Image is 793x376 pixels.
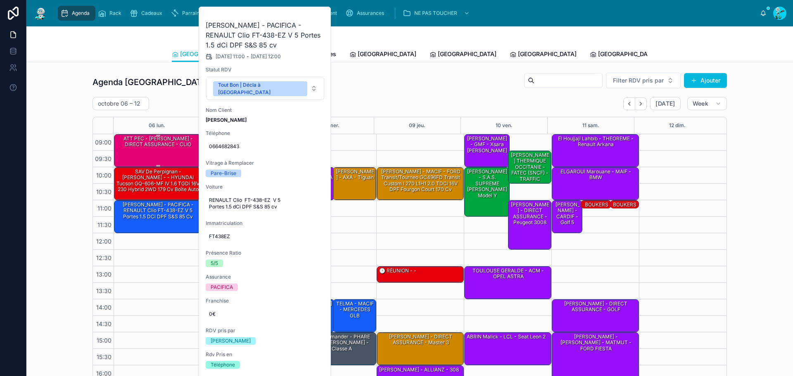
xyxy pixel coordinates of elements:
span: [GEOGRAPHIC_DATA] [358,50,416,58]
a: NE PAS TOUCHER [400,6,474,21]
span: Cadeaux [141,10,162,17]
div: ABRIN Malick - LCL - Seat leon 2 [466,333,546,341]
span: Rack [109,10,121,17]
div: [PERSON_NAME] - GMF - Xsara [PERSON_NAME] [466,135,509,154]
span: 09:30 [93,155,114,162]
div: [PERSON_NAME] - AXA - Tiguan [335,168,376,182]
div: El Houjjaji Lahbib - THEOREME - Renault Arkana [552,135,639,167]
span: 11:30 [95,221,114,228]
a: Assurances [343,6,390,21]
span: Vitrage à Remplacer [206,160,325,166]
div: [PERSON_NAME] - PACIFICA - RENAULT Clio FT-438-EZ V 5 Portes 1.5 dCi DPF S&S 85 cv [114,201,201,233]
button: Select Button [606,73,681,88]
div: [PERSON_NAME] - DIRECT ASSURANCE - Peugeot 3008 [510,201,551,227]
div: Module à commander - PHARE AVT DROIT [PERSON_NAME] - MMA - classe A [290,333,376,365]
span: Présence Ratio [206,250,325,256]
span: NE PAS TOUCHER [414,10,457,17]
h2: [PERSON_NAME] - PACIFICA - RENAULT Clio FT-438-EZ V 5 Portes 1.5 dCi DPF S&S 85 cv [206,20,325,50]
span: [GEOGRAPHIC_DATA] [438,50,496,58]
div: ELGAROUI Marouane - MAIF - BMW [553,168,638,182]
div: 5/5 [211,260,218,267]
a: Cadeaux [127,6,168,21]
div: [PERSON_NAME] - MACIF - FORD Transit/Tourneo GC496FD Transit Custom I 270 L1H1 2.0 TDCi 16V DPF F... [377,168,463,200]
span: Immatriculation [206,220,325,227]
span: 0664682843 [209,143,321,150]
span: 13:30 [94,287,114,294]
a: Agenda [58,6,95,21]
button: Select Button [206,77,324,100]
div: BOUKERS Fatima - CIC - PICASSO C4 [612,201,638,232]
span: [DATE] 11:00 [216,53,245,60]
span: Agenda [72,10,90,17]
span: [DATE] [655,100,675,107]
span: [GEOGRAPHIC_DATA] [518,50,577,58]
span: Assurance [206,274,325,280]
a: [GEOGRAPHIC_DATA] [172,47,239,62]
span: FT438EZ [209,233,321,240]
div: [PERSON_NAME] - DIRECT ASSURANCE - Peugeot 3008 [508,201,551,249]
button: 09 jeu. [409,117,425,134]
div: ATT PEC - [PERSON_NAME] - DIRECT ASSURANCE - CLIO [116,135,200,149]
div: [PERSON_NAME] THERMIQUE OCCITANIE - FATEC (SNCF) - TRAFFIC [510,151,551,183]
div: [PERSON_NAME] - DIRECT ASSURANCE - master 3 [377,333,463,365]
div: BOUKERS Fatima - CIC - C4 PICASSO [582,201,610,227]
div: Pare-Brise [211,170,236,177]
div: [PERSON_NAME] - DIRECT ASSURANCE - master 3 [378,333,463,347]
span: [GEOGRAPHIC_DATA] [180,50,239,58]
div: PACIFICA [211,284,233,291]
div: scrollable content [55,4,760,22]
span: Assurances [357,10,384,17]
button: 06 lun. [149,117,165,134]
button: Ajouter [684,73,727,88]
span: 0€ [209,311,321,317]
a: Rack [95,6,127,21]
div: Tout Bon | Décla à [GEOGRAPHIC_DATA] [218,81,302,96]
div: 🕒 RÉUNION - - [377,267,463,282]
span: Voiture [206,184,325,190]
div: ABRIN Malick - LCL - Seat leon 2 [465,333,551,365]
h1: Agenda [GEOGRAPHIC_DATA] [93,76,209,88]
div: ELGAROUI Marouane - MAIF - BMW [552,168,639,200]
a: [GEOGRAPHIC_DATA] [510,47,577,63]
div: BOUKERS Fatima - CIC - C4 PICASSO [581,201,611,209]
button: [DATE] [650,97,680,110]
a: Parrainages [168,6,216,21]
div: 🕒 RÉUNION - - [378,267,417,274]
span: 10:30 [94,188,114,195]
span: [DATE] 12:00 [251,53,281,60]
button: Week [687,97,727,110]
a: [GEOGRAPHIC_DATA] [349,47,416,63]
div: [PERSON_NAME] - AXA - Tiguan [333,168,376,200]
span: 12:30 [94,254,114,261]
div: Téléphone [211,361,235,369]
img: App logo [33,7,48,20]
div: TOULOUSE GERALDE - ACM - OPEL ASTRA [465,267,551,299]
div: [PERSON_NAME] THERMIQUE OCCITANIE - FATEC (SNCF) - TRAFFIC [508,151,551,183]
span: 13:00 [94,271,114,278]
a: Dossiers Non Envoyés [216,6,288,21]
button: Next [635,97,647,110]
span: Rdv Pris en [206,351,325,358]
div: [PERSON_NAME] - PACIFICA - RENAULT Clio FT-438-EZ V 5 Portes 1.5 dCi DPF S&S 85 cv [116,201,200,220]
div: Module à commander - PHARE AVT DROIT [PERSON_NAME] - MMA - classe A [291,333,375,352]
a: [GEOGRAPHIC_DATA] [590,47,657,63]
div: SAV de Perpignan - [PERSON_NAME] - - HYUNDAI Tucson GQ-606-MF IV 1.6 TGDi 16V 230 Hybrid 2WD 179 ... [116,168,200,194]
button: 10 ven. [496,117,513,134]
div: El Houjjaji Lahbib - THEOREME - Renault Arkana [553,135,638,149]
strong: [PERSON_NAME] [206,117,247,123]
div: TELMA - MACIF - MERCEDES GLB [335,300,376,319]
span: 12:00 [94,238,114,245]
span: 14:30 [94,320,114,327]
a: Recouvrement [288,6,343,21]
div: [PERSON_NAME] - CARDIF - golf 5 [552,201,582,233]
span: 10:00 [94,172,114,179]
div: BOUKERS Fatima - CIC - PICASSO C4 [610,201,639,209]
div: [PERSON_NAME] - ALLIANZ - 308 [378,366,460,374]
button: 11 sam. [582,117,599,134]
div: [PERSON_NAME] - DIRECT ASSURANCE - GOLF [553,300,638,314]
